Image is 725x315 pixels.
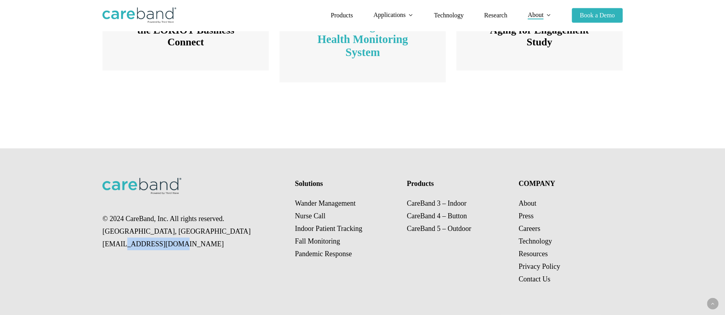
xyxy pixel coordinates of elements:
a: Products [331,12,353,19]
span: About [528,11,543,18]
p: Wander Management Nurse Call Indoor Patient Tracking Fall Monitoring [295,197,396,260]
p: © 2024 CareBand, Inc. All rights reserved. [GEOGRAPHIC_DATA], [GEOGRAPHIC_DATA] [EMAIL_ADDRESS][D... [102,212,284,250]
h4: COMPANY [519,178,620,189]
span: Book a Demo [580,12,615,19]
a: Resources [519,250,548,258]
a: About [519,199,536,207]
a: Technology [519,237,552,245]
a: CareBand 4 – Button [407,212,467,220]
h4: Products [407,178,508,189]
a: Research [484,12,507,19]
h4: Solutions [295,178,396,189]
a: Back to top [707,298,718,309]
a: Applications [373,12,413,19]
a: Book a Demo [572,12,623,19]
a: CareBand 3 – Indoor [407,199,466,207]
a: Technology [434,12,463,19]
span: Applications [373,11,405,18]
a: Privacy Policy [519,262,560,270]
a: About [528,12,551,19]
a: Careers [519,225,540,232]
a: CareBand 5 – Outdoor [407,225,471,232]
a: Press [519,212,534,220]
a: Contact Us [519,275,550,283]
a: Pandemic Response [295,250,351,258]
